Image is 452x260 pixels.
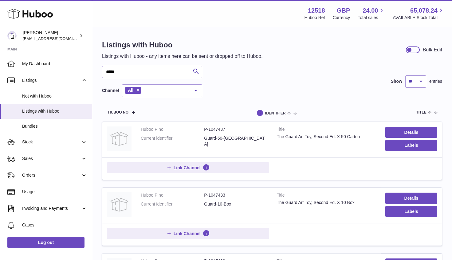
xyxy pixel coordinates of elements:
[107,192,132,217] img: The Guard Art Toy, Second Ed. X 10 Box
[141,126,204,132] dt: Huboo P no
[22,139,81,145] span: Stock
[102,40,263,50] h1: Listings with Huboo
[358,15,385,21] span: Total sales
[23,30,78,42] div: [PERSON_NAME]
[423,46,442,53] div: Bulk Edit
[107,126,132,151] img: The Guard Art Toy, Second Ed. X 50 Carton
[204,201,267,207] dd: Guard-10-Box
[385,206,437,217] button: Labels
[308,6,325,15] strong: 12518
[23,36,90,41] span: [EMAIL_ADDRESS][DOMAIN_NAME]
[416,110,426,114] span: title
[22,78,81,83] span: Listings
[393,6,445,21] a: 65,078.24 AVAILABLE Stock Total
[204,135,267,147] dd: Guard-50-[GEOGRAPHIC_DATA]
[277,192,376,200] strong: Title
[22,206,81,211] span: Invoicing and Payments
[385,127,437,138] a: Details
[363,6,378,15] span: 24.00
[141,135,204,147] dt: Current identifier
[107,228,269,239] button: Link Channel
[22,93,87,99] span: Not with Huboo
[204,126,267,132] dd: P-1047437
[22,108,87,114] span: Listings with Huboo
[393,15,445,21] span: AVAILABLE Stock Total
[174,165,201,170] span: Link Channel
[358,6,385,21] a: 24.00 Total sales
[429,78,442,84] span: entries
[305,15,325,21] div: Huboo Ref
[22,222,87,228] span: Cases
[277,134,376,140] div: The Guard Art Toy, Second Ed. X 50 Carton
[22,189,87,195] span: Usage
[174,231,201,236] span: Link Channel
[265,111,286,115] span: identifier
[385,140,437,151] button: Labels
[102,53,263,60] p: Listings with Huboo - any items here can be sent or dropped off to Huboo.
[391,78,402,84] label: Show
[102,88,119,94] label: Channel
[141,201,204,207] dt: Current identifier
[410,6,438,15] span: 65,078.24
[22,172,81,178] span: Orders
[337,6,350,15] strong: GBP
[385,193,437,204] a: Details
[128,88,133,93] span: All
[204,192,267,198] dd: P-1047433
[22,61,87,67] span: My Dashboard
[7,31,17,40] img: caitlin@fancylamp.co
[333,15,350,21] div: Currency
[22,156,81,162] span: Sales
[277,126,376,134] strong: Title
[7,237,85,248] a: Log out
[107,162,269,173] button: Link Channel
[108,110,128,114] span: Huboo no
[141,192,204,198] dt: Huboo P no
[22,123,87,129] span: Bundles
[277,200,376,206] div: The Guard Art Toy, Second Ed. X 10 Box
